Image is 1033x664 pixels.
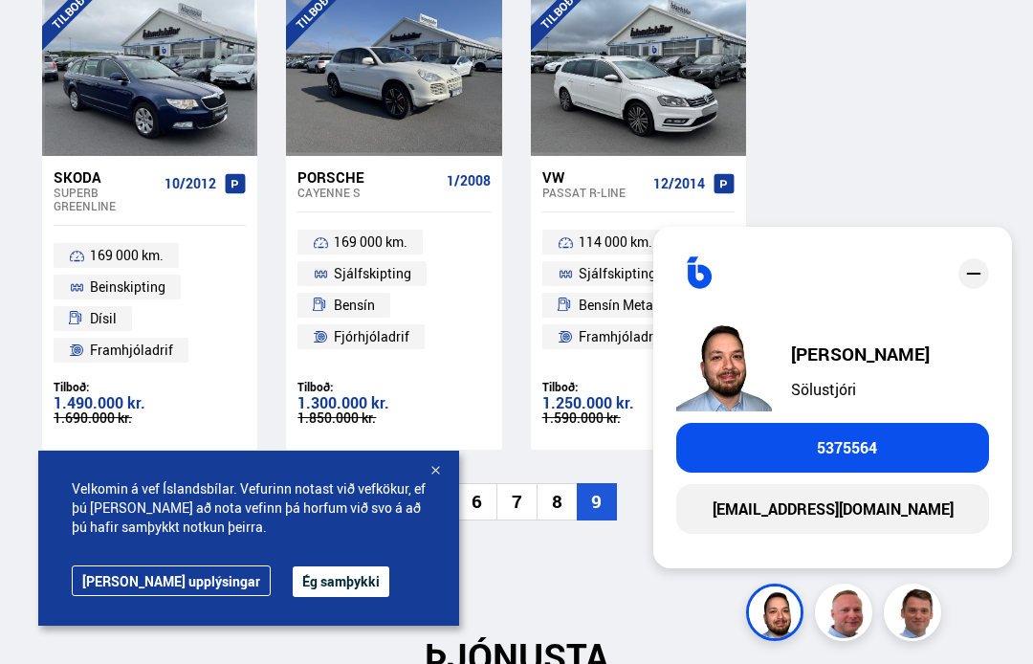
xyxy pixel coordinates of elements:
[791,381,930,398] div: Sölustjóri
[676,423,989,473] a: 5375564
[54,395,246,411] div: 1.490.000 kr.
[542,186,646,199] div: Passat R-LINE
[676,484,989,534] a: [EMAIL_ADDRESS][DOMAIN_NAME]
[542,395,735,411] div: 1.250.000 kr.
[791,344,930,364] div: [PERSON_NAME]
[577,483,617,520] li: 9
[542,411,735,425] div: 1.590.000 kr.
[297,395,490,411] div: 1.300.000 kr.
[72,479,426,537] span: Velkomin á vef Íslandsbílar. Vefurinn notast við vefkökur, ef þú [PERSON_NAME] að nota vefinn þá ...
[165,176,216,191] span: 10/2012
[676,316,772,411] img: nhp88E3Fdnt1Opn2.png
[537,483,577,520] li: 8
[90,244,164,267] span: 169 000 km.
[54,186,157,212] div: Superb GREENLINE
[54,411,246,425] div: 1.690.000 kr.
[72,565,271,596] a: [PERSON_NAME] upplýsingar
[42,156,257,450] a: Skoda Superb GREENLINE 10/2012 169 000 km. Beinskipting Dísil Framhjóladrif Tilboð: 1.490.000 kr....
[90,339,173,362] span: Framhjóladrif
[297,411,490,425] div: 1.850.000 kr.
[817,439,877,456] span: 5375564
[334,262,411,285] span: Sjálfskipting
[542,380,735,394] div: Tilboð:
[496,483,537,520] li: 7
[456,483,496,520] li: 6
[297,186,438,199] div: Cayenne S
[286,156,501,450] a: Porsche Cayenne S 1/2008 169 000 km. Sjálfskipting Bensín Fjórhjóladrif Tilboð: 1.300.000 kr. 1.8...
[90,307,117,330] span: Dísil
[334,294,375,317] span: Bensín
[653,176,705,191] span: 12/2014
[579,262,656,285] span: Sjálfskipting
[749,587,806,644] img: nhp88E3Fdnt1Opn2.png
[297,380,490,394] div: Tilboð:
[297,168,438,186] div: Porsche
[579,294,704,317] span: Bensín Metan Hybrid
[54,380,246,394] div: Tilboð:
[958,258,989,289] div: close
[15,8,73,65] button: Opna LiveChat spjallviðmót
[818,587,875,644] img: siFngHWaQ9KaOqBr.png
[334,231,407,254] span: 169 000 km.
[531,156,746,450] a: VW Passat R-LINE 12/2014 114 000 km. Sjálfskipting Bensín Metan Hybrid Framhjóladrif Tilboð: 1.25...
[579,325,662,348] span: Framhjóladrif
[447,173,491,188] span: 1/2008
[579,231,652,254] span: 114 000 km.
[887,587,944,644] img: FbJEzSuNWCJXmdc-.webp
[334,325,409,348] span: Fjórhjóladrif
[542,168,646,186] div: VW
[90,276,165,299] span: Beinskipting
[293,566,389,597] button: Ég samþykki
[54,168,157,186] div: Skoda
